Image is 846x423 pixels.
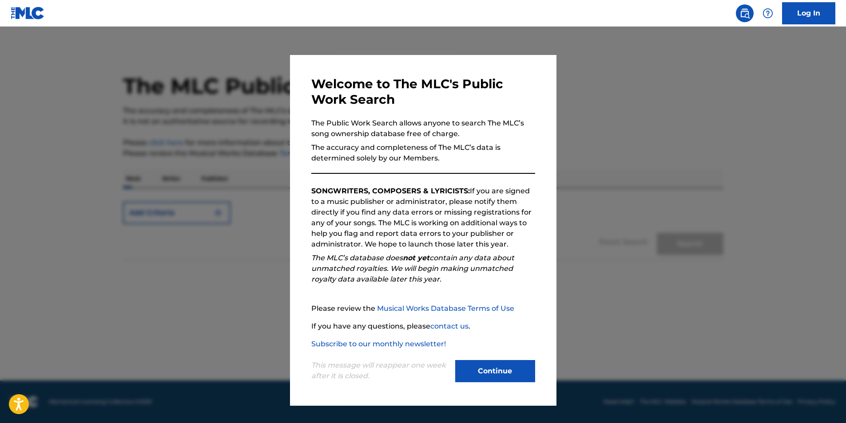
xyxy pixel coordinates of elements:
img: MLC Logo [11,7,45,20]
a: contact us [430,322,469,330]
a: Public Search [736,4,754,22]
h3: Welcome to The MLC's Public Work Search [311,76,535,107]
p: If you are signed to a music publisher or administrator, please notify them directly if you find ... [311,186,535,250]
strong: not yet [403,254,429,262]
p: The accuracy and completeness of The MLC’s data is determined solely by our Members. [311,142,535,164]
p: The Public Work Search allows anyone to search The MLC’s song ownership database free of charge. [311,118,535,139]
p: If you have any questions, please . [311,321,535,332]
div: Help [759,4,777,22]
button: Continue [455,360,535,382]
img: search [739,8,750,19]
strong: SONGWRITERS, COMPOSERS & LYRICISTS: [311,187,470,195]
em: The MLC’s database does contain any data about unmatched royalties. We will begin making unmatche... [311,254,514,283]
a: Musical Works Database Terms of Use [377,304,514,313]
p: Please review the [311,303,535,314]
a: Subscribe to our monthly newsletter! [311,340,446,348]
p: This message will reappear one week after it is closed. [311,360,450,381]
a: Log In [782,2,835,24]
img: help [763,8,773,19]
